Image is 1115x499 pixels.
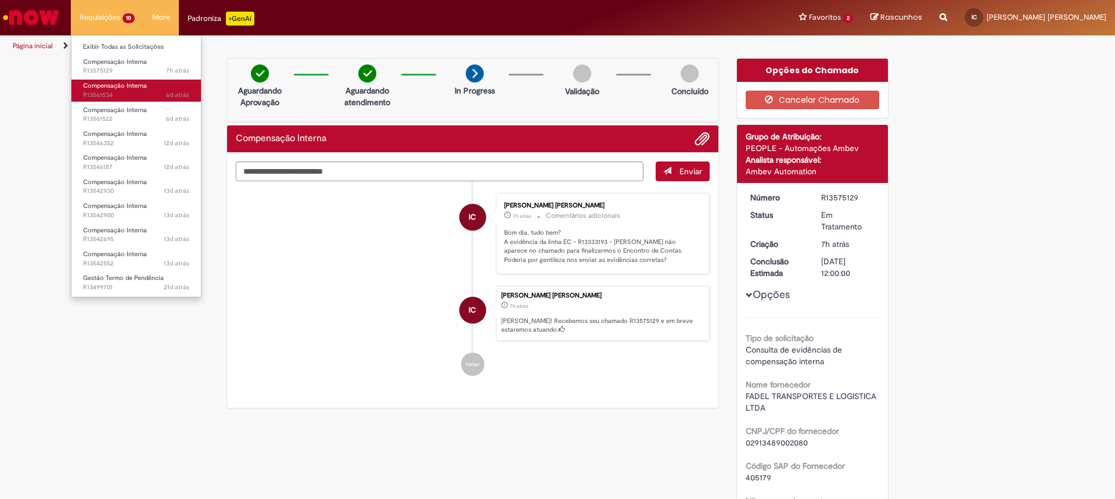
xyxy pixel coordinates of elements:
span: Rascunhos [880,12,922,23]
textarea: Digite sua mensagem aqui... [236,161,643,181]
span: 405179 [746,472,771,483]
a: Aberto R13561534 : Compensação Interna [71,80,201,101]
time: 08/09/2025 17:00:24 [164,283,189,292]
a: Aberto R13542930 : Compensação Interna [71,176,201,198]
b: Código SAP do Fornecedor [746,461,845,471]
span: Requisições [80,12,120,23]
img: img-circle-grey.png [681,64,699,82]
a: Exibir Todas as Solicitações [71,41,201,53]
span: IC [469,296,476,324]
img: img-circle-grey.png [573,64,591,82]
span: Favoritos [809,12,841,23]
div: Grupo de Atribuição: [746,131,880,142]
div: Analista responsável: [746,154,880,166]
a: Aberto R13561522 : Compensação Interna [71,104,201,125]
a: Aberto R13542695 : Compensação Interna [71,224,201,246]
button: Adicionar anexos [695,131,710,146]
span: R13499701 [83,283,189,292]
span: R13542552 [83,259,189,268]
small: Comentários adicionais [546,211,620,221]
span: 6d atrás [166,114,189,123]
a: Aberto R13546352 : Compensação Interna [71,128,201,149]
span: Compensação Interna [83,226,147,235]
span: FADEL TRANSPORTES E LOGISTICA LTDA [746,391,879,413]
p: In Progress [455,85,495,96]
span: Compensação Interna [83,106,147,114]
span: 7h atrás [513,213,531,220]
div: 29/09/2025 08:59:58 [821,238,875,250]
b: Nome fornecedor [746,379,811,390]
span: 12d atrás [164,139,189,148]
span: 12d atrás [164,163,189,171]
ul: Requisições [71,35,202,297]
span: R13575129 [83,66,189,76]
span: R13542900 [83,211,189,220]
span: Consulta de evidências de compensação interna [746,344,844,367]
div: Isabella Cristina Orsi Correa [459,297,486,324]
dt: Criação [742,238,813,250]
span: Enviar [679,166,702,177]
span: Gestão Termo de Pendência [83,274,164,282]
img: check-circle-green.png [358,64,376,82]
b: Tipo de solicitação [746,333,814,343]
span: R13542930 [83,186,189,196]
span: Compensação Interna [83,130,147,138]
div: [DATE] 12:00:00 [821,256,875,279]
span: IC [972,13,977,21]
p: +GenAi [226,12,254,26]
dt: Conclusão Estimada [742,256,813,279]
time: 17/09/2025 10:57:47 [164,186,189,195]
img: check-circle-green.png [251,64,269,82]
p: Aguardando Aprovação [232,85,288,108]
div: Isabella Cristina Orsi Correa [459,204,486,231]
h2: Compensação Interna Histórico de tíquete [236,134,326,144]
span: 02913489002080 [746,437,808,448]
span: Compensação Interna [83,178,147,186]
time: 29/09/2025 08:59:59 [166,66,189,75]
span: Compensação Interna [83,250,147,259]
p: Aguardando atendimento [339,85,395,108]
img: arrow-next.png [466,64,484,82]
span: 10 [123,13,135,23]
time: 17/09/2025 10:24:43 [164,235,189,243]
div: Em Tratamento [821,209,875,232]
a: Rascunhos [871,12,922,23]
a: Aberto R13575129 : Compensação Interna [71,56,201,77]
span: 21d atrás [164,283,189,292]
span: [PERSON_NAME] [PERSON_NAME] [987,12,1106,22]
span: Compensação Interna [83,153,147,162]
span: More [152,12,170,23]
a: Aberto R13542900 : Compensação Interna [71,200,201,221]
a: Aberto R13499701 : Gestão Termo de Pendência [71,272,201,293]
span: Compensação Interna [83,81,147,90]
span: 13d atrás [164,235,189,243]
div: PEOPLE - Automações Ambev [746,142,880,154]
span: 7h atrás [166,66,189,75]
dt: Número [742,192,813,203]
span: R13561522 [83,114,189,124]
ul: Trilhas de página [9,35,735,57]
button: Enviar [656,161,710,181]
span: 13d atrás [164,186,189,195]
time: 29/09/2025 09:03:09 [513,213,531,220]
span: Compensação Interna [83,202,147,210]
dt: Status [742,209,813,221]
span: 7h atrás [510,303,528,310]
p: Validação [565,85,599,97]
p: [PERSON_NAME]! Recebemos seu chamado R13575129 e em breve estaremos atuando. [501,317,703,335]
p: Bom dia, tudo bem? A evidência da linha EC - R13333193 - [PERSON_NAME] não aparece no chamado par... [504,228,697,265]
span: R13546187 [83,163,189,172]
div: R13575129 [821,192,875,203]
time: 24/09/2025 08:39:03 [166,114,189,123]
span: 6d atrás [166,91,189,99]
li: Isabella Cristina Orsi Correa [236,286,710,342]
time: 17/09/2025 10:04:09 [164,259,189,268]
time: 24/09/2025 08:41:26 [166,91,189,99]
time: 18/09/2025 10:01:50 [164,163,189,171]
span: R13546352 [83,139,189,148]
span: Compensação Interna [83,58,147,66]
button: Cancelar Chamado [746,91,880,109]
div: Ambev Automation [746,166,880,177]
div: Opções do Chamado [737,59,889,82]
span: 2 [843,13,853,23]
